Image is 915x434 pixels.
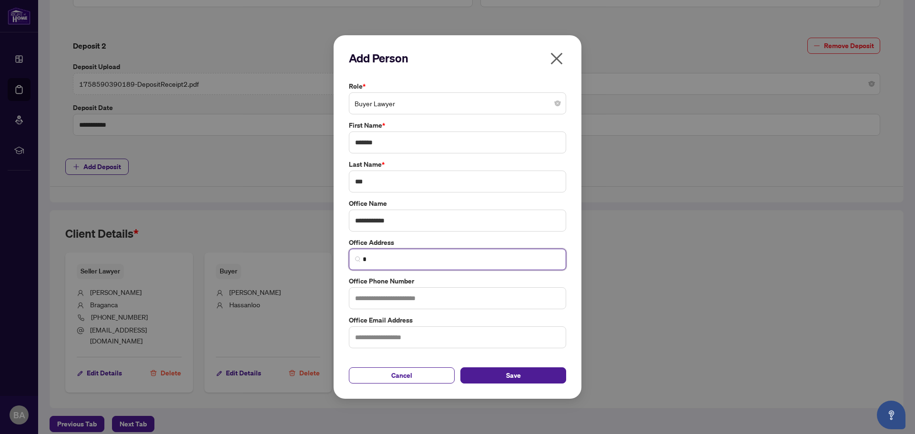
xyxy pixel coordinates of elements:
label: Office Address [349,237,566,248]
label: Office Name [349,198,566,209]
label: First Name [349,120,566,131]
button: Open asap [877,401,905,429]
h2: Add Person [349,50,566,66]
label: Office Phone Number [349,276,566,286]
label: Last Name [349,159,566,170]
button: Cancel [349,367,455,384]
label: Role [349,81,566,91]
span: Save [506,368,521,383]
label: Office Email Address [349,315,566,325]
span: close [549,51,564,66]
img: search_icon [355,256,361,262]
span: Cancel [391,368,412,383]
span: Buyer Lawyer [355,94,560,112]
span: close-circle [555,101,560,106]
button: Save [460,367,566,384]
